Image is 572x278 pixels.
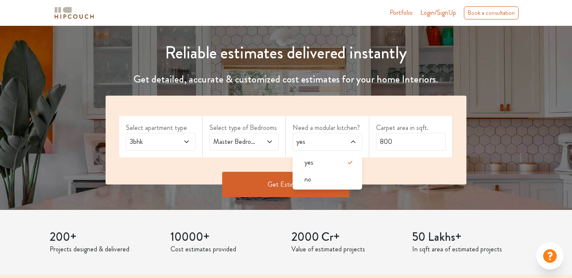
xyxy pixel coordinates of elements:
[295,137,341,147] span: yes
[304,174,311,184] span: no
[128,137,174,147] span: 3bhk
[376,123,446,133] label: Carpet area in sqft.
[420,8,456,17] span: Login/SignUp
[100,43,472,63] h1: Reliable estimates delivered instantly
[464,6,519,19] div: Book a consultation
[293,123,362,133] label: Need a modular kitchen?
[50,230,160,245] h3: 200+
[291,244,402,254] p: Value of estimated projects
[126,123,195,133] label: Select apartment type
[100,73,472,85] h4: Get detailed, accurate & customized cost estimates for your home Interiors.
[53,6,95,20] img: logo-horizontal.svg
[376,133,446,151] input: Enter area sqft
[209,123,279,133] label: Select type of Bedrooms
[390,8,413,18] a: Portfolio
[170,230,281,245] h3: 10000+
[53,3,95,22] span: logo-horizontal.svg
[222,172,349,197] button: Get Estimate
[212,137,258,147] span: Master Bedroom,Kids Room 1,Parents
[50,244,160,254] p: Projects designed & delivered
[412,244,523,254] p: In sqft area of estimated projects
[304,157,313,168] span: yes
[291,230,402,245] h3: 2000 Cr+
[412,230,523,245] h3: 50 Lakhs+
[170,244,281,254] p: Cost estimates provided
